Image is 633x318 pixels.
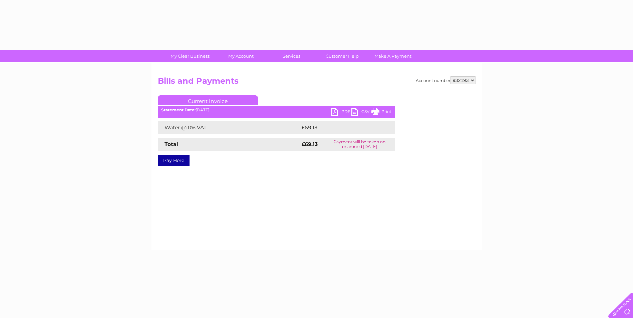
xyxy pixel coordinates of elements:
[300,121,381,134] td: £69.13
[213,50,268,62] a: My Account
[163,50,218,62] a: My Clear Business
[331,108,351,117] a: PDF
[158,155,190,166] a: Pay Here
[365,50,420,62] a: Make A Payment
[158,76,476,89] h2: Bills and Payments
[324,138,394,151] td: Payment will be taken on or around [DATE]
[416,76,476,84] div: Account number
[165,141,178,147] strong: Total
[158,121,300,134] td: Water @ 0% VAT
[351,108,371,117] a: CSV
[161,107,196,112] b: Statement Date:
[302,141,318,147] strong: £69.13
[158,108,395,112] div: [DATE]
[315,50,370,62] a: Customer Help
[371,108,391,117] a: Print
[264,50,319,62] a: Services
[158,95,258,105] a: Current Invoice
